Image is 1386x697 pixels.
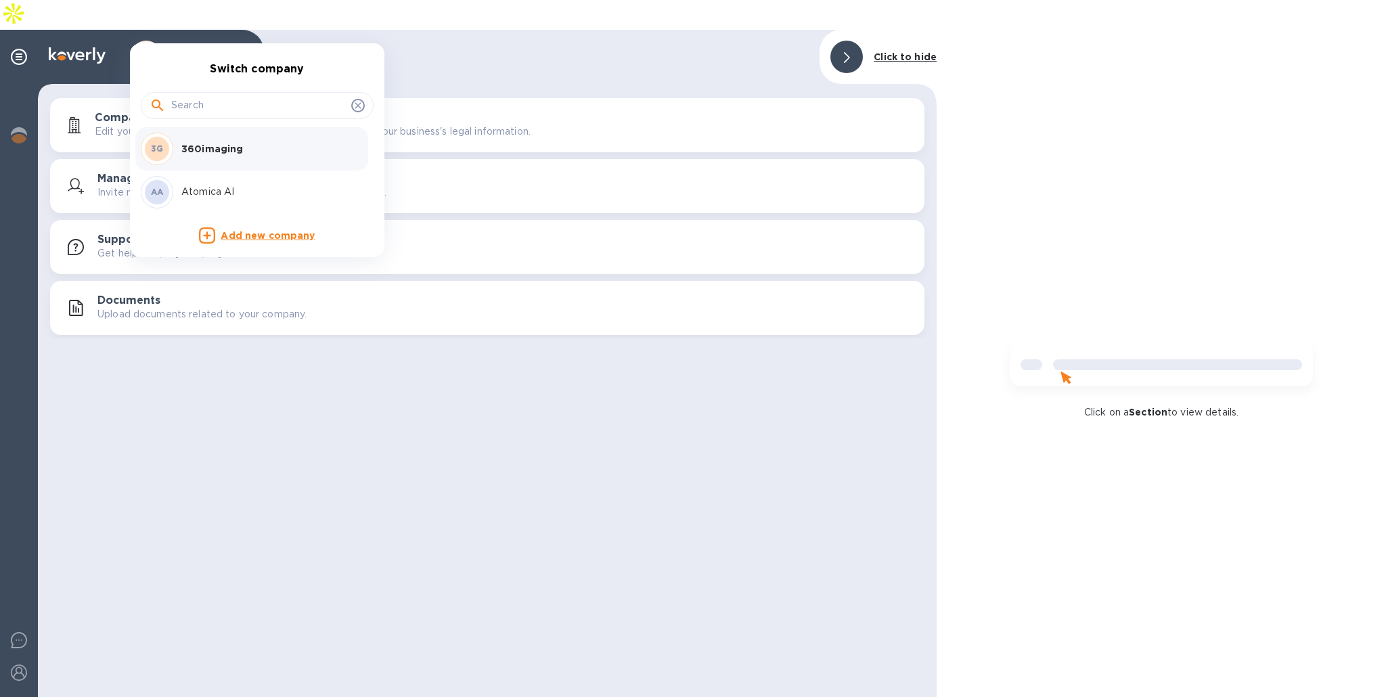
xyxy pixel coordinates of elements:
p: Add new company [221,229,315,244]
b: AA [151,187,164,197]
p: 360imaging [181,142,352,156]
input: Search [171,95,346,116]
b: 3G [151,143,164,154]
p: Atomica AI [181,185,352,199]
